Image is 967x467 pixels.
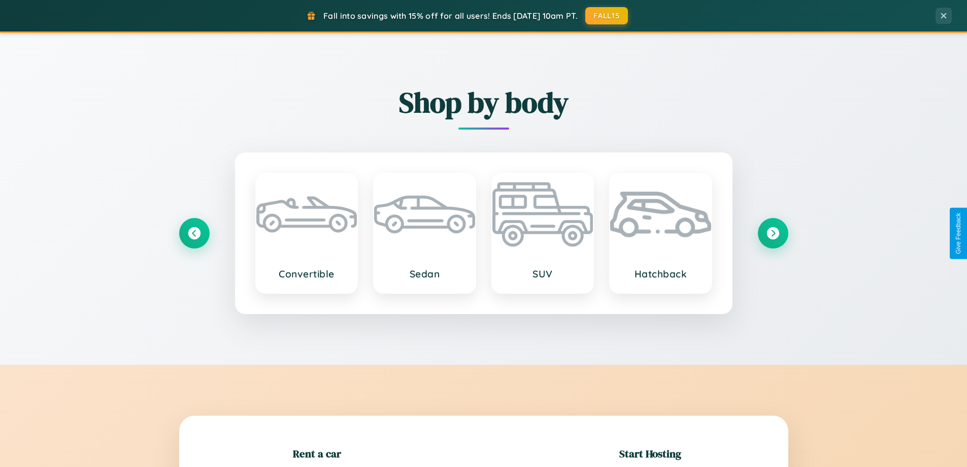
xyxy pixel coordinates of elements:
[179,83,788,122] h2: Shop by body
[620,268,701,280] h3: Hatchback
[384,268,465,280] h3: Sedan
[585,7,628,24] button: FALL15
[323,11,578,21] span: Fall into savings with 15% off for all users! Ends [DATE] 10am PT.
[619,446,681,461] h2: Start Hosting
[503,268,583,280] h3: SUV
[266,268,347,280] h3: Convertible
[955,213,962,254] div: Give Feedback
[293,446,341,461] h2: Rent a car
